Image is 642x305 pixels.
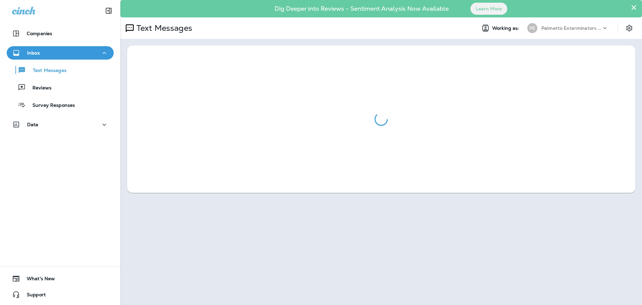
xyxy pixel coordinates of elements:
div: PE [527,23,537,33]
button: Support [7,288,114,301]
p: Reviews [26,85,51,91]
button: Survey Responses [7,98,114,112]
button: Close [631,2,637,13]
button: Collapse Sidebar [99,4,118,17]
button: Inbox [7,46,114,60]
span: What's New [20,276,55,284]
p: Survey Responses [26,102,75,109]
button: Learn More [470,3,507,15]
span: Support [20,292,46,300]
p: Text Messages [26,68,67,74]
button: What's New [7,272,114,285]
button: Companies [7,27,114,40]
p: Palmetto Exterminators LLC [541,25,602,31]
button: Reviews [7,80,114,94]
p: Text Messages [134,23,192,33]
button: Settings [623,22,635,34]
p: Dig Deeper into Reviews - Sentiment Analysis Now Available [255,8,468,10]
p: Data [27,122,38,127]
span: Working as: [492,25,521,31]
button: Text Messages [7,63,114,77]
button: Data [7,118,114,131]
p: Companies [27,31,52,36]
p: Inbox [27,50,40,56]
